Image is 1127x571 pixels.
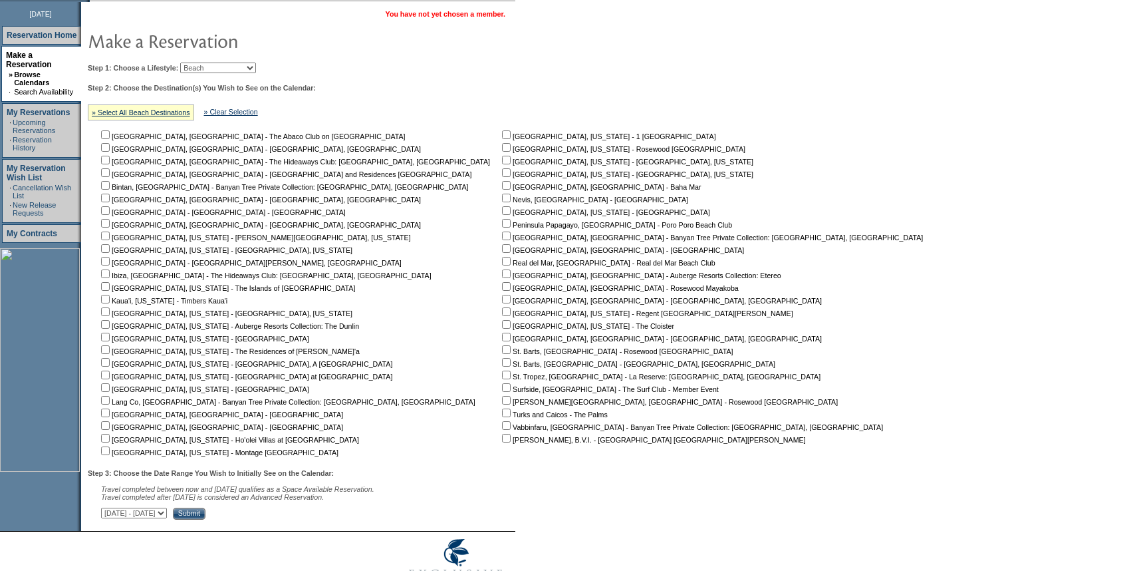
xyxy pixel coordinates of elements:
[499,246,744,254] nobr: [GEOGRAPHIC_DATA], [GEOGRAPHIC_DATA] - [GEOGRAPHIC_DATA]
[13,184,71,200] a: Cancellation Wish List
[499,335,822,343] nobr: [GEOGRAPHIC_DATA], [GEOGRAPHIC_DATA] - [GEOGRAPHIC_DATA], [GEOGRAPHIC_DATA]
[98,335,309,343] nobr: [GEOGRAPHIC_DATA], [US_STATE] - [GEOGRAPHIC_DATA]
[7,164,66,182] a: My Reservation Wish List
[499,309,793,317] nobr: [GEOGRAPHIC_DATA], [US_STATE] - Regent [GEOGRAPHIC_DATA][PERSON_NAME]
[9,136,11,152] td: ·
[98,436,359,444] nobr: [GEOGRAPHIC_DATA], [US_STATE] - Ho'olei Villas at [GEOGRAPHIC_DATA]
[499,221,732,229] nobr: Peninsula Papagayo, [GEOGRAPHIC_DATA] - Poro Poro Beach Club
[101,493,324,501] nobr: Travel completed after [DATE] is considered an Advanced Reservation.
[499,436,806,444] nobr: [PERSON_NAME], B.V.I. - [GEOGRAPHIC_DATA] [GEOGRAPHIC_DATA][PERSON_NAME]
[499,322,674,330] nobr: [GEOGRAPHIC_DATA], [US_STATE] - The Cloister
[98,411,343,419] nobr: [GEOGRAPHIC_DATA], [GEOGRAPHIC_DATA] - [GEOGRAPHIC_DATA]
[88,84,316,92] b: Step 2: Choose the Destination(s) You Wish to See on the Calendar:
[499,272,781,280] nobr: [GEOGRAPHIC_DATA], [GEOGRAPHIC_DATA] - Auberge Resorts Collection: Etereo
[98,259,402,267] nobr: [GEOGRAPHIC_DATA] - [GEOGRAPHIC_DATA][PERSON_NAME], [GEOGRAPHIC_DATA]
[386,10,505,18] span: You have not yet chosen a member.
[499,234,923,242] nobr: [GEOGRAPHIC_DATA], [GEOGRAPHIC_DATA] - Banyan Tree Private Collection: [GEOGRAPHIC_DATA], [GEOGRA...
[13,118,55,134] a: Upcoming Reservations
[9,184,11,200] td: ·
[499,411,608,419] nobr: Turks and Caicos - The Palms
[9,88,13,96] td: ·
[499,284,739,292] nobr: [GEOGRAPHIC_DATA], [GEOGRAPHIC_DATA] - Rosewood Mayakoba
[98,284,355,292] nobr: [GEOGRAPHIC_DATA], [US_STATE] - The Islands of [GEOGRAPHIC_DATA]
[98,196,421,204] nobr: [GEOGRAPHIC_DATA], [GEOGRAPHIC_DATA] - [GEOGRAPHIC_DATA], [GEOGRAPHIC_DATA]
[88,64,178,72] b: Step 1: Choose a Lifestyle:
[499,132,716,140] nobr: [GEOGRAPHIC_DATA], [US_STATE] - 1 [GEOGRAPHIC_DATA]
[499,170,753,178] nobr: [GEOGRAPHIC_DATA], [US_STATE] - [GEOGRAPHIC_DATA], [US_STATE]
[98,234,411,242] nobr: [GEOGRAPHIC_DATA], [US_STATE] - [PERSON_NAME][GEOGRAPHIC_DATA], [US_STATE]
[499,398,838,406] nobr: [PERSON_NAME][GEOGRAPHIC_DATA], [GEOGRAPHIC_DATA] - Rosewood [GEOGRAPHIC_DATA]
[7,108,70,117] a: My Reservations
[98,423,343,431] nobr: [GEOGRAPHIC_DATA], [GEOGRAPHIC_DATA] - [GEOGRAPHIC_DATA]
[499,385,719,393] nobr: Surfside, [GEOGRAPHIC_DATA] - The Surf Club - Member Event
[499,145,745,153] nobr: [GEOGRAPHIC_DATA], [US_STATE] - Rosewood [GEOGRAPHIC_DATA]
[9,201,11,217] td: ·
[98,360,392,368] nobr: [GEOGRAPHIC_DATA], [US_STATE] - [GEOGRAPHIC_DATA], A [GEOGRAPHIC_DATA]
[98,322,359,330] nobr: [GEOGRAPHIC_DATA], [US_STATE] - Auberge Resorts Collection: The Dunlin
[13,201,56,217] a: New Release Requests
[98,373,392,381] nobr: [GEOGRAPHIC_DATA], [US_STATE] - [GEOGRAPHIC_DATA] at [GEOGRAPHIC_DATA]
[98,246,352,254] nobr: [GEOGRAPHIC_DATA], [US_STATE] - [GEOGRAPHIC_DATA], [US_STATE]
[98,158,490,166] nobr: [GEOGRAPHIC_DATA], [GEOGRAPHIC_DATA] - The Hideaways Club: [GEOGRAPHIC_DATA], [GEOGRAPHIC_DATA]
[14,88,73,96] a: Search Availability
[6,51,52,69] a: Make a Reservation
[499,208,710,216] nobr: [GEOGRAPHIC_DATA], [US_STATE] - [GEOGRAPHIC_DATA]
[499,183,701,191] nobr: [GEOGRAPHIC_DATA], [GEOGRAPHIC_DATA] - Baha Mar
[88,27,354,54] img: pgTtlMakeReservation.gif
[14,71,49,87] a: Browse Calendars
[101,485,374,493] span: Travel completed between now and [DATE] qualifies as a Space Available Reservation.
[29,10,52,18] span: [DATE]
[499,158,753,166] nobr: [GEOGRAPHIC_DATA], [US_STATE] - [GEOGRAPHIC_DATA], [US_STATE]
[7,229,57,238] a: My Contracts
[204,108,258,116] a: » Clear Selection
[499,360,775,368] nobr: St. Barts, [GEOGRAPHIC_DATA] - [GEOGRAPHIC_DATA], [GEOGRAPHIC_DATA]
[98,221,421,229] nobr: [GEOGRAPHIC_DATA], [GEOGRAPHIC_DATA] - [GEOGRAPHIC_DATA], [GEOGRAPHIC_DATA]
[98,145,421,153] nobr: [GEOGRAPHIC_DATA], [GEOGRAPHIC_DATA] - [GEOGRAPHIC_DATA], [GEOGRAPHIC_DATA]
[98,449,338,457] nobr: [GEOGRAPHIC_DATA], [US_STATE] - Montage [GEOGRAPHIC_DATA]
[499,423,883,431] nobr: Vabbinfaru, [GEOGRAPHIC_DATA] - Banyan Tree Private Collection: [GEOGRAPHIC_DATA], [GEOGRAPHIC_DATA]
[499,373,820,381] nobr: St. Tropez, [GEOGRAPHIC_DATA] - La Reserve: [GEOGRAPHIC_DATA], [GEOGRAPHIC_DATA]
[98,309,352,317] nobr: [GEOGRAPHIC_DATA], [US_STATE] - [GEOGRAPHIC_DATA], [US_STATE]
[499,259,715,267] nobr: Real del Mar, [GEOGRAPHIC_DATA] - Real del Mar Beach Club
[98,398,475,406] nobr: Lang Co, [GEOGRAPHIC_DATA] - Banyan Tree Private Collection: [GEOGRAPHIC_DATA], [GEOGRAPHIC_DATA]
[98,297,227,305] nobr: Kaua'i, [US_STATE] - Timbers Kaua'i
[98,385,309,393] nobr: [GEOGRAPHIC_DATA], [US_STATE] - [GEOGRAPHIC_DATA]
[499,196,688,204] nobr: Nevis, [GEOGRAPHIC_DATA] - [GEOGRAPHIC_DATA]
[88,469,334,477] b: Step 3: Choose the Date Range You Wish to Initially See on the Calendar:
[92,108,190,116] a: » Select All Beach Destinations
[499,347,733,355] nobr: St. Barts, [GEOGRAPHIC_DATA] - Rosewood [GEOGRAPHIC_DATA]
[98,132,406,140] nobr: [GEOGRAPHIC_DATA], [GEOGRAPHIC_DATA] - The Abaco Club on [GEOGRAPHIC_DATA]
[98,208,346,216] nobr: [GEOGRAPHIC_DATA] - [GEOGRAPHIC_DATA] - [GEOGRAPHIC_DATA]
[499,297,822,305] nobr: [GEOGRAPHIC_DATA], [GEOGRAPHIC_DATA] - [GEOGRAPHIC_DATA], [GEOGRAPHIC_DATA]
[98,183,469,191] nobr: Bintan, [GEOGRAPHIC_DATA] - Banyan Tree Private Collection: [GEOGRAPHIC_DATA], [GEOGRAPHIC_DATA]
[98,347,360,355] nobr: [GEOGRAPHIC_DATA], [US_STATE] - The Residences of [PERSON_NAME]'a
[98,170,471,178] nobr: [GEOGRAPHIC_DATA], [GEOGRAPHIC_DATA] - [GEOGRAPHIC_DATA] and Residences [GEOGRAPHIC_DATA]
[98,272,432,280] nobr: Ibiza, [GEOGRAPHIC_DATA] - The Hideaways Club: [GEOGRAPHIC_DATA], [GEOGRAPHIC_DATA]
[9,71,13,79] b: »
[13,136,52,152] a: Reservation History
[7,31,76,40] a: Reservation Home
[173,508,205,520] input: Submit
[9,118,11,134] td: ·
